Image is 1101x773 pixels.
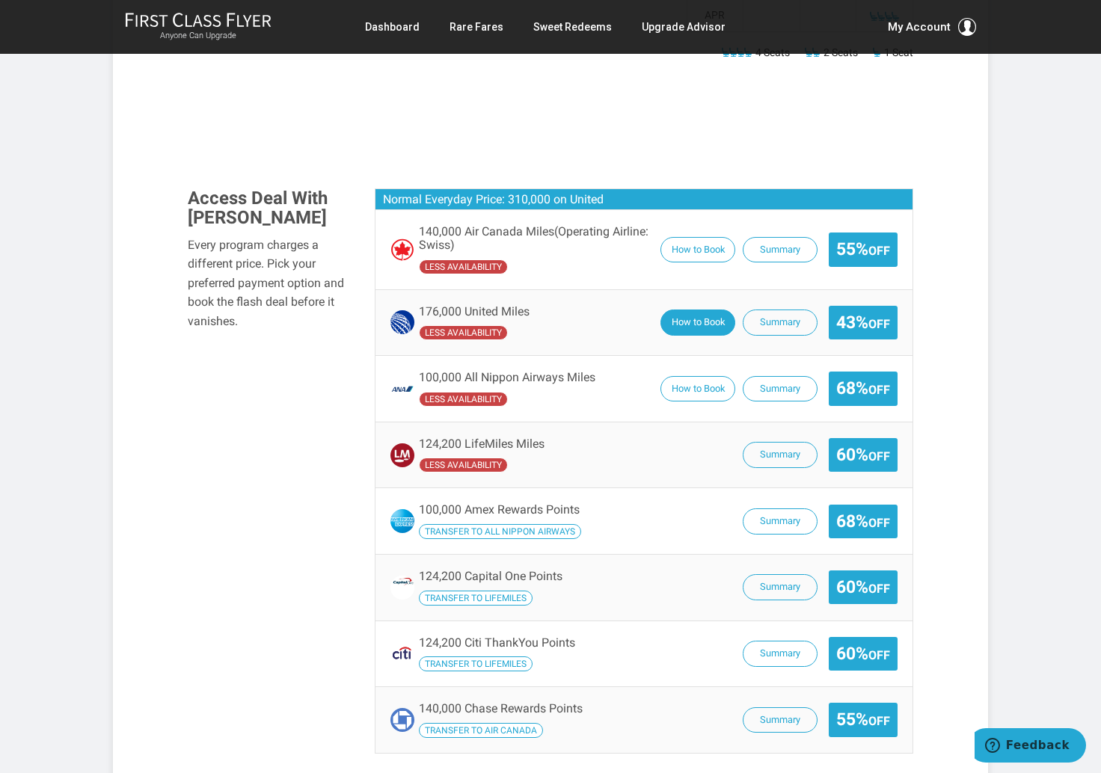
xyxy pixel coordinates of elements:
[836,313,890,332] span: 43%
[419,723,543,738] span: Transfer your Chase Rewards Points to Air Canada
[419,591,533,606] span: Transfer your Capital One Points to LifeMiles
[375,189,913,211] h3: Normal Everyday Price: 310,000 on United
[419,437,545,451] span: 124,200 LifeMiles Miles
[975,728,1086,766] iframe: Opens a widget where you can find more information
[419,502,580,517] span: 100,000 Amex Rewards Points
[419,305,530,318] span: 176,000 United Miles
[660,376,735,402] button: How to Book
[660,309,735,336] button: How to Book
[419,569,562,583] span: 124,200 Capital One Points
[419,656,533,671] span: Transfer your Citi ThankYou Points to LifeMiles
[188,235,352,331] div: Every program charges a different price. Pick your preferred payment option and book the flash de...
[868,516,890,530] small: Off
[660,237,735,263] button: How to Book
[743,508,818,535] button: Summary
[419,225,653,251] span: 140,000 Air Canada Miles
[888,18,976,36] button: My Account
[642,13,726,40] a: Upgrade Advisor
[743,442,818,468] button: Summary
[419,259,508,274] span: Air Canada has undefined availability seats availability compared to the operating carrier.
[125,12,272,28] img: First Class Flyer
[888,18,951,36] span: My Account
[365,13,420,40] a: Dashboard
[419,458,508,472] span: LifeMiles has undefined availability seats availability compared to the operating carrier.
[743,641,818,667] button: Summary
[868,317,890,331] small: Off
[836,240,890,259] span: 55%
[868,244,890,258] small: Off
[419,524,581,539] span: Transfer your Amex Rewards Points to All Nippon Airways
[836,512,890,531] span: 68%
[868,648,890,662] small: Off
[868,582,890,596] small: Off
[188,188,352,228] h3: Access Deal With [PERSON_NAME]
[450,13,503,40] a: Rare Fares
[743,376,818,402] button: Summary
[836,578,890,597] span: 60%
[743,707,818,733] button: Summary
[836,644,890,663] span: 60%
[533,13,612,40] a: Sweet Redeems
[419,371,595,384] span: 100,000 All Nippon Airways Miles
[419,701,583,715] span: 140,000 Chase Rewards Points
[836,446,890,464] span: 60%
[125,31,272,41] small: Anyone Can Upgrade
[836,379,890,398] span: 68%
[743,309,818,336] button: Summary
[868,714,890,728] small: Off
[125,12,272,42] a: First Class FlyerAnyone Can Upgrade
[836,710,890,729] span: 55%
[419,392,508,407] span: All Nippon Airways has undefined availability seats availability compared to the operating carrier.
[743,237,818,263] button: Summary
[868,383,890,397] small: Off
[419,224,648,252] span: (Operating Airline: Swiss)
[868,449,890,464] small: Off
[743,574,818,600] button: Summary
[419,325,508,340] span: United has undefined availability seats availability compared to the operating carrier.
[419,635,575,650] span: 124,200 Citi ThankYou Points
